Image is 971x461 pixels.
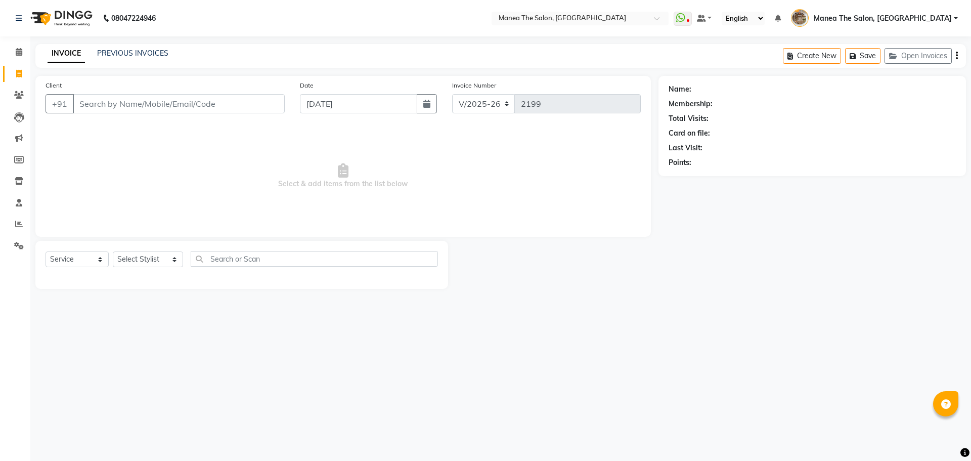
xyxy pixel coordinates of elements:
button: Save [845,48,880,64]
button: Open Invoices [885,48,952,64]
input: Search or Scan [191,251,438,267]
div: Points: [669,157,691,168]
a: PREVIOUS INVOICES [97,49,168,58]
button: +91 [46,94,74,113]
img: logo [26,4,95,32]
button: Create New [783,48,841,64]
a: INVOICE [48,45,85,63]
span: Manea The Salon, [GEOGRAPHIC_DATA] [814,13,952,24]
label: Invoice Number [452,81,496,90]
iframe: chat widget [929,421,961,451]
div: Card on file: [669,128,710,139]
img: Manea The Salon, Kanuru [791,9,809,27]
span: Select & add items from the list below [46,125,641,227]
div: Last Visit: [669,143,702,153]
div: Total Visits: [669,113,709,124]
input: Search by Name/Mobile/Email/Code [73,94,285,113]
label: Client [46,81,62,90]
div: Name: [669,84,691,95]
b: 08047224946 [111,4,156,32]
label: Date [300,81,314,90]
div: Membership: [669,99,713,109]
